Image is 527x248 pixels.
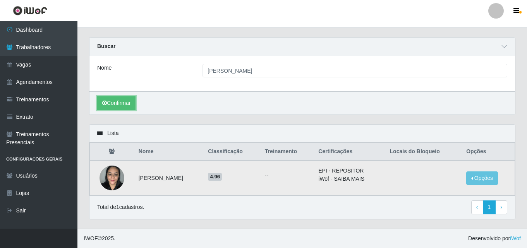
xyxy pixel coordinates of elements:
[471,200,507,214] nav: pagination
[314,143,385,161] th: Certificações
[466,171,498,185] button: Opções
[260,143,314,161] th: Treinamento
[134,143,204,161] th: Nome
[265,171,309,179] ul: --
[495,200,507,214] a: Next
[462,143,515,161] th: Opções
[203,64,507,77] input: Digite o Nome...
[97,64,112,72] label: Nome
[208,173,222,181] span: 4.96
[510,235,521,241] a: iWof
[134,161,204,195] td: [PERSON_NAME]
[100,161,124,194] img: 1724578548484.jpeg
[318,175,380,183] li: iWof - SAIBA MAIS
[476,204,478,210] span: ‹
[318,167,380,175] li: EPI - REPOSITOR
[84,235,98,241] span: IWOF
[468,234,521,243] span: Desenvolvido por
[471,200,483,214] a: Previous
[97,203,144,211] p: Total de 1 cadastros.
[84,234,115,243] span: © 2025 .
[97,96,136,110] button: Confirmar
[483,200,496,214] a: 1
[203,143,260,161] th: Classificação
[97,43,115,49] strong: Buscar
[385,143,462,161] th: Locais do Bloqueio
[89,125,515,142] div: Lista
[500,204,502,210] span: ›
[13,6,47,15] img: CoreUI Logo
